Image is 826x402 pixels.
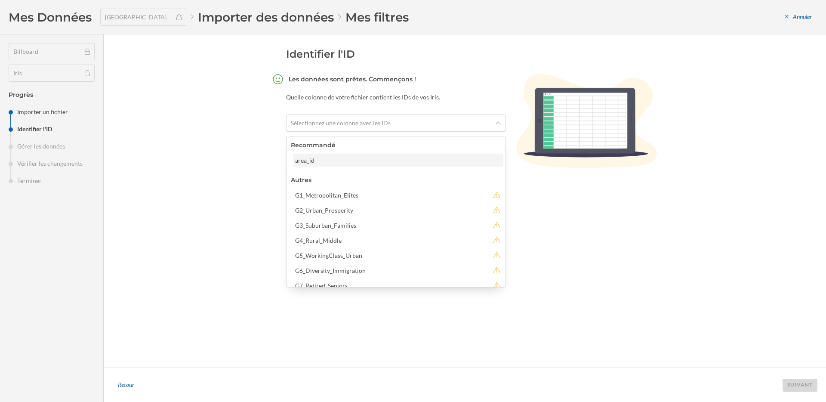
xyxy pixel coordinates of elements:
[295,156,500,165] div: area_id
[291,119,391,127] span: Sélectionnez une colonne avec les IDs
[295,281,489,290] div: G7_Retired_Seniors
[286,47,659,61] h2: Identifier l'ID
[291,176,311,184] div: Autres
[9,159,95,168] li: Vérifier les changements
[295,251,489,260] div: G5_WorkingClass_Urban
[9,65,95,82] div: Iris
[295,236,489,245] div: G4_Rural_Middle
[295,206,489,215] div: G2_Urban_Prosperity
[9,176,95,185] li: Terminer
[295,191,489,200] div: G1_Metropolitan_Elites
[286,93,506,102] p: Quelle colonne de votre fichier contient les IDs de vos Iris.
[9,125,95,133] li: Identifier l'ID
[295,221,489,230] div: G3_Suburban_Families
[289,75,416,83] h4: Les données sont prêtes. Commençons !
[9,43,95,60] div: Billboard
[291,141,336,149] div: Recommandé
[113,377,139,393] div: Retour
[17,6,59,14] span: Assistance
[295,266,489,275] div: G6_Diversity_Immigration
[9,90,95,99] h4: Progrès
[9,142,95,151] li: Gérer les données
[9,108,95,116] li: Importer un fichier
